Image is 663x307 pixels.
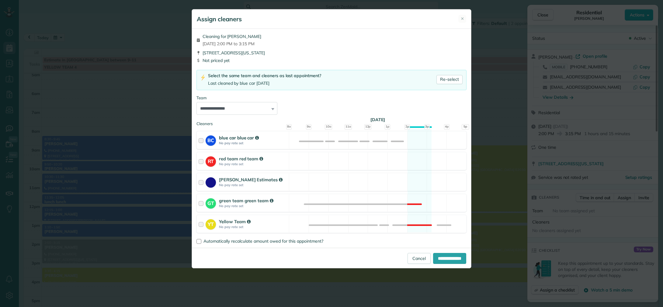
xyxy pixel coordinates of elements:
span: ✕ [461,16,464,22]
div: Cleaners [196,121,467,123]
div: Not priced yet [196,57,467,63]
strong: No pay rate set [219,225,287,229]
h5: Assign cleaners [197,15,242,23]
strong: RT [206,156,216,165]
strong: green team green team [219,198,273,203]
span: [DATE] 2:00 PM to 3:15 PM [203,41,261,47]
strong: No pay rate set [219,162,287,166]
span: Automatically recalculate amount owed for this appointment? [203,238,323,244]
div: Select the same team and cleaners as last appointment? [208,73,321,79]
strong: GT [206,198,216,207]
strong: No pay rate set [219,204,287,208]
img: lightning-bolt-icon-94e5364df696ac2de96d3a42b8a9ff6ba979493684c50e6bbbcda72601fa0d29.png [200,74,206,81]
div: Last cleaned by blue car [DATE] [208,80,321,87]
strong: red team red team [219,156,263,162]
a: Re-select [436,75,463,84]
div: [STREET_ADDRESS][US_STATE] [196,50,467,56]
strong: Yellow Team [219,219,251,224]
strong: No pay rate set [219,183,287,187]
strong: YT [206,219,216,228]
div: Team [196,95,467,101]
span: Cleaning for [PERSON_NAME] [203,33,261,39]
strong: No pay rate set [219,141,287,145]
strong: BC [206,135,216,144]
a: Cancel [408,253,431,264]
strong: blue car blue car [219,135,259,141]
strong: [PERSON_NAME] Estimates [219,177,283,182]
